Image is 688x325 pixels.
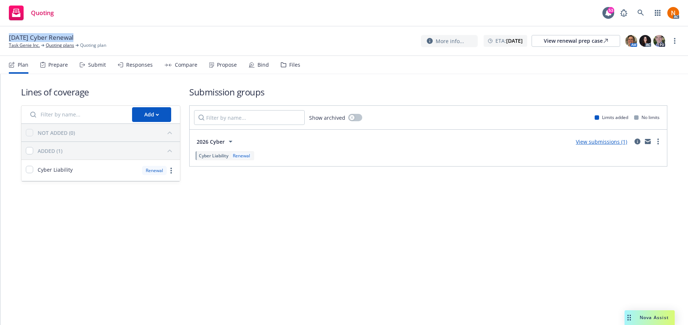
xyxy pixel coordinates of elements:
[670,36,679,45] a: more
[199,153,228,159] span: Cyber Liability
[38,147,62,155] div: ADDED (1)
[31,10,54,16] span: Quoting
[175,62,197,68] div: Compare
[257,62,269,68] div: Bind
[625,310,634,325] div: Drag to move
[289,62,300,68] div: Files
[38,166,73,174] span: Cyber Liability
[38,127,176,139] button: NOT ADDED (0)
[532,35,620,47] a: View renewal prep case
[633,6,648,20] a: Search
[654,137,663,146] a: more
[9,33,73,42] span: [DATE] Cyber Renewal
[18,62,28,68] div: Plan
[142,166,167,175] div: Renewal
[38,145,176,157] button: ADDED (1)
[48,62,68,68] div: Prepare
[132,107,171,122] button: Add
[506,37,523,44] strong: [DATE]
[197,138,225,146] span: 2026 Cyber
[26,107,128,122] input: Filter by name...
[88,62,106,68] div: Submit
[231,153,252,159] div: Renewal
[595,114,628,120] div: Limits added
[633,137,642,146] a: circleInformation
[650,6,665,20] a: Switch app
[625,310,675,325] button: Nova Assist
[6,3,57,23] a: Quoting
[436,37,464,45] span: More info...
[634,114,660,120] div: No limits
[639,35,651,47] img: photo
[625,35,637,47] img: photo
[576,138,627,145] a: View submissions (1)
[189,86,667,98] h1: Submission groups
[653,35,665,47] img: photo
[421,35,478,47] button: More info...
[46,42,74,49] a: Quoting plans
[144,108,159,122] div: Add
[667,7,679,19] img: photo
[640,314,669,321] span: Nova Assist
[194,134,238,149] button: 2026 Cyber
[309,114,345,122] span: Show archived
[544,35,608,46] div: View renewal prep case
[608,7,614,14] div: 53
[167,166,176,175] a: more
[80,42,106,49] span: Quoting plan
[217,62,237,68] div: Propose
[616,6,631,20] a: Report a Bug
[495,37,523,45] span: ETA :
[38,129,75,137] div: NOT ADDED (0)
[21,86,180,98] h1: Lines of coverage
[643,137,652,146] a: mail
[194,110,305,125] input: Filter by name...
[126,62,153,68] div: Responses
[9,42,40,49] a: Task Genie Inc.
